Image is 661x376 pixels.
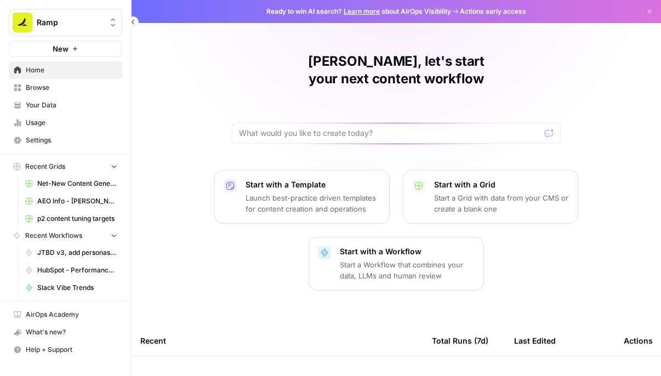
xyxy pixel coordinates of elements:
span: Actions early access [460,7,526,16]
span: Recent Workflows [25,231,82,241]
p: Start with a Workflow [340,246,475,257]
a: AirOps Academy [9,306,122,323]
p: Start with a Grid [434,179,569,190]
div: What's new? [9,324,122,340]
h1: [PERSON_NAME], let's start your next content workflow [232,53,561,88]
span: Ramp [37,17,103,28]
input: What would you like to create today? [239,128,540,139]
span: p2 content tuning targets [37,214,117,224]
div: Recent [140,326,414,356]
span: Settings [26,135,117,145]
p: Launch best-practice driven templates for content creation and operations [246,192,380,214]
div: Total Runs (7d) [432,326,488,356]
button: Start with a GridStart a Grid with data from your CMS or create a blank one [403,170,578,224]
a: AEO Info - [PERSON_NAME] [20,192,122,210]
a: Slack Vibe Trends [20,279,122,297]
a: Your Data [9,96,122,114]
button: Workspace: Ramp [9,9,122,36]
a: Usage [9,114,122,132]
button: Recent Workflows [9,227,122,244]
p: Start with a Template [246,179,380,190]
span: Your Data [26,100,117,110]
p: Start a Workflow that combines your data, LLMs and human review [340,259,475,281]
button: New [9,41,122,57]
button: What's new? [9,323,122,341]
span: Home [26,65,117,75]
button: Start with a TemplateLaunch best-practice driven templates for content creation and operations [214,170,390,224]
span: Browse [26,83,117,93]
a: p2 content tuning targets [20,210,122,227]
button: Start with a WorkflowStart a Workflow that combines your data, LLMs and human review [309,237,484,290]
img: Ramp Logo [13,13,32,32]
span: Usage [26,118,117,128]
div: Actions [624,326,653,356]
a: Net-New Content Generator - Grid Template [20,175,122,192]
a: JTBD v3, add personas (wip) [20,244,122,261]
a: Home [9,61,122,79]
span: New [53,43,69,54]
a: Learn more [344,7,380,15]
span: Slack Vibe Trends [37,283,117,293]
a: Settings [9,132,122,149]
span: Recent Grids [25,162,65,172]
a: Browse [9,79,122,96]
span: Net-New Content Generator - Grid Template [37,179,117,189]
a: HubSpot - Performance Tiering [20,261,122,279]
span: Help + Support [26,345,117,355]
button: Help + Support [9,341,122,358]
div: Last Edited [514,326,556,356]
span: AirOps Academy [26,310,117,320]
p: Start a Grid with data from your CMS or create a blank one [434,192,569,214]
button: Recent Grids [9,158,122,175]
span: Ready to win AI search? about AirOps Visibility [266,7,451,16]
span: JTBD v3, add personas (wip) [37,248,117,258]
span: AEO Info - [PERSON_NAME] [37,196,117,206]
span: HubSpot - Performance Tiering [37,265,117,275]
